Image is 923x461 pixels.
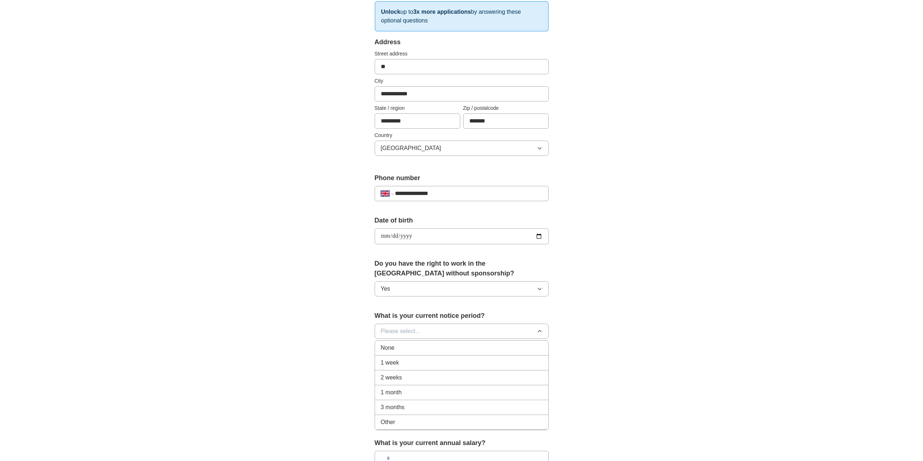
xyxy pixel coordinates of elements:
span: None [381,344,395,352]
button: Please select... [375,324,549,339]
span: Other [381,418,395,427]
label: What is your current annual salary? [375,438,549,448]
span: 1 week [381,358,399,367]
button: [GEOGRAPHIC_DATA] [375,141,549,156]
span: 1 month [381,388,402,397]
button: Yes [375,281,549,296]
label: Street address [375,50,549,58]
span: 2 weeks [381,373,402,382]
label: Country [375,132,549,139]
span: Yes [381,285,390,293]
span: 3 months [381,403,405,412]
strong: Unlock [381,9,400,15]
label: Date of birth [375,216,549,225]
label: What is your current notice period? [375,311,549,321]
label: Zip / postalcode [463,104,549,112]
strong: 3x more applications [413,9,471,15]
label: Phone number [375,173,549,183]
label: State / region [375,104,460,112]
label: City [375,77,549,85]
span: [GEOGRAPHIC_DATA] [381,144,441,153]
div: Address [375,37,549,47]
p: up to by answering these optional questions [375,1,549,32]
label: Do you have the right to work in the [GEOGRAPHIC_DATA] without sponsorship? [375,259,549,278]
span: Please select... [381,327,420,336]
